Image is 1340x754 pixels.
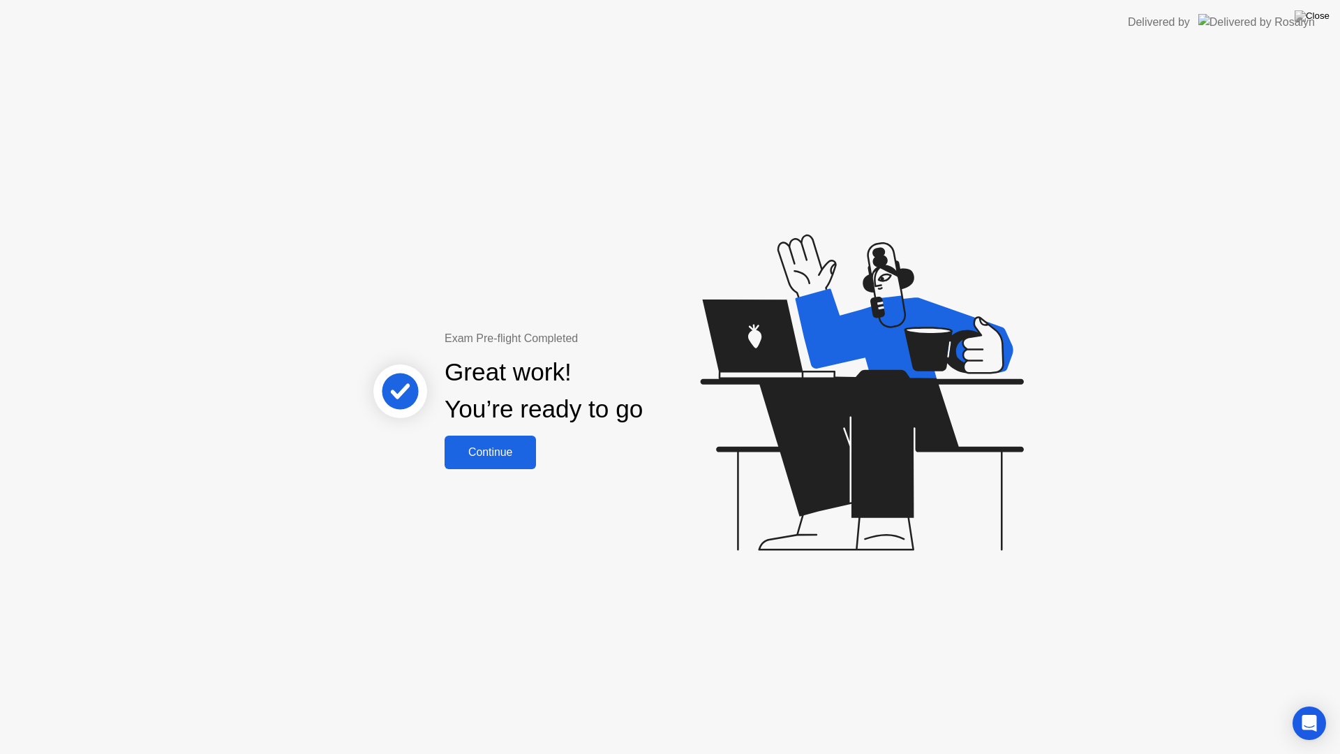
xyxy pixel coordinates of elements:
div: Continue [449,446,532,459]
div: Open Intercom Messenger [1293,707,1326,740]
div: Great work! You’re ready to go [445,354,643,428]
img: Delivered by Rosalyn [1198,14,1315,30]
img: Close [1295,10,1330,22]
div: Exam Pre-flight Completed [445,330,733,347]
button: Continue [445,436,536,469]
div: Delivered by [1128,14,1190,31]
